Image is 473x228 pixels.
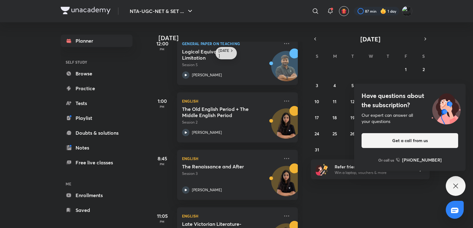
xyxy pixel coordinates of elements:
[182,40,279,47] p: General Paper on Teaching
[182,155,279,162] p: English
[61,7,111,14] img: Company Logo
[150,220,175,223] p: PM
[312,145,322,154] button: August 31, 2025
[380,8,386,14] img: streak
[61,67,132,80] a: Browse
[348,80,358,90] button: August 5, 2025
[61,141,132,154] a: Notes
[319,35,421,43] button: [DATE]
[362,133,458,148] button: Get a call from us
[192,72,222,78] p: [PERSON_NAME]
[61,204,132,216] a: Saved
[271,54,301,84] img: Avatar
[335,170,411,175] p: Win a laptop, vouchers & more
[362,91,458,110] h4: Have questions about the subscription?
[423,66,425,72] abbr: August 2, 2025
[182,106,259,118] h5: The Old English Period + The Middle English Period
[348,96,358,106] button: August 12, 2025
[182,49,259,61] h5: Logical Equivalent & Its Limitation
[350,131,355,137] abbr: August 26, 2025
[61,82,132,95] a: Practice
[419,80,428,90] button: August 9, 2025
[330,129,340,138] button: August 25, 2025
[333,82,336,88] abbr: August 4, 2025
[402,6,412,16] img: Varsha V
[61,35,132,47] a: Planner
[332,115,337,120] abbr: August 18, 2025
[312,96,322,106] button: August 10, 2025
[61,189,132,201] a: Enrollments
[150,40,175,47] h5: 12:00
[332,131,337,137] abbr: August 25, 2025
[330,96,340,106] button: August 11, 2025
[330,112,340,122] button: August 18, 2025
[315,99,319,104] abbr: August 10, 2025
[61,127,132,139] a: Doubts & solutions
[401,64,411,74] button: August 1, 2025
[401,80,411,90] button: August 8, 2025
[378,157,394,163] p: Or call us
[348,129,358,138] button: August 26, 2025
[271,112,301,141] img: Avatar
[271,169,301,199] img: Avatar
[182,97,279,105] p: English
[387,82,389,88] abbr: August 7, 2025
[312,80,322,90] button: August 3, 2025
[405,82,407,88] abbr: August 8, 2025
[61,97,132,109] a: Tests
[61,7,111,16] a: Company Logo
[61,57,132,67] h6: SELF STUDY
[387,53,389,59] abbr: Thursday
[150,155,175,162] h5: 8:45
[351,82,354,88] abbr: August 5, 2025
[405,53,407,59] abbr: Friday
[316,82,318,88] abbr: August 3, 2025
[315,115,319,120] abbr: August 17, 2025
[182,171,279,176] p: Session 3
[405,66,407,72] abbr: August 1, 2025
[330,80,340,90] button: August 4, 2025
[150,212,175,220] h5: 11:05
[316,53,318,59] abbr: Sunday
[182,212,279,220] p: English
[182,120,279,125] p: Session 2
[150,105,175,108] p: PM
[422,82,425,88] abbr: August 9, 2025
[312,129,322,138] button: August 24, 2025
[396,157,442,163] a: [PHONE_NUMBER]
[383,80,393,90] button: August 7, 2025
[150,97,175,105] h5: 1:00
[61,112,132,124] a: Playlist
[61,156,132,169] a: Free live classes
[369,82,371,88] abbr: August 6, 2025
[333,99,336,104] abbr: August 11, 2025
[192,187,222,193] p: [PERSON_NAME]
[362,112,458,125] div: Our expert can answer all your questions
[427,91,466,125] img: ttu_illustration_new.svg
[192,130,222,135] p: [PERSON_NAME]
[422,53,425,59] abbr: Saturday
[312,112,322,122] button: August 17, 2025
[333,53,337,59] abbr: Monday
[219,48,229,58] h6: [DATE]
[348,112,358,122] button: August 19, 2025
[369,53,373,59] abbr: Wednesday
[419,64,428,74] button: August 2, 2025
[341,8,347,14] img: avatar
[350,115,355,120] abbr: August 19, 2025
[61,179,132,189] h6: ME
[350,99,354,104] abbr: August 12, 2025
[126,5,197,17] button: NTA-UGC-NET & SET ...
[360,35,380,43] span: [DATE]
[351,53,354,59] abbr: Tuesday
[150,162,175,166] p: PM
[365,80,375,90] button: August 6, 2025
[402,157,442,163] h6: [PHONE_NUMBER]
[339,6,349,16] button: avatar
[150,47,175,51] p: PM
[315,147,319,153] abbr: August 31, 2025
[335,163,411,170] h6: Refer friends
[158,34,304,42] h4: [DATE]
[316,163,328,175] img: referral
[315,131,319,137] abbr: August 24, 2025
